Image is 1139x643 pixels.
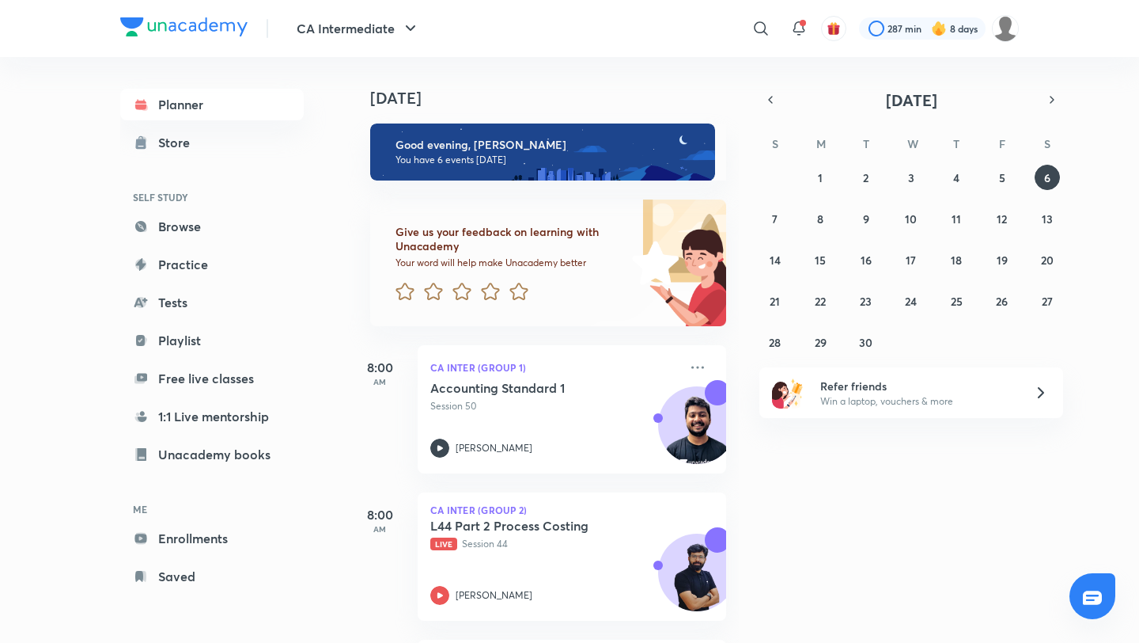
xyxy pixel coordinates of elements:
[659,542,735,618] img: Avatar
[992,15,1019,42] img: Jyoti
[908,170,914,185] abbr: September 3, 2025
[430,380,627,396] h5: Accounting Standard 1
[120,89,304,120] a: Planner
[772,136,778,151] abbr: Sunday
[769,335,781,350] abbr: September 28, 2025
[1035,165,1060,190] button: September 6, 2025
[348,524,411,534] p: AM
[990,247,1015,272] button: September 19, 2025
[120,496,304,523] h6: ME
[762,288,788,314] button: September 21, 2025
[821,16,846,41] button: avatar
[827,21,841,36] img: avatar
[951,253,962,268] abbr: September 18, 2025
[120,363,304,394] a: Free live classes
[1035,247,1060,272] button: September 20, 2025
[430,537,679,551] p: Session 44
[861,253,872,268] abbr: September 16, 2025
[1042,211,1053,226] abbr: September 13, 2025
[395,138,701,152] h6: Good evening, [PERSON_NAME]
[120,401,304,432] a: 1:1 Live mentorship
[990,288,1015,314] button: September 26, 2025
[899,288,924,314] button: September 24, 2025
[997,253,1008,268] abbr: September 19, 2025
[430,538,457,550] span: Live
[997,211,1007,226] abbr: September 12, 2025
[1035,206,1060,231] button: September 13, 2025
[820,378,1015,394] h6: Refer friends
[999,170,1005,185] abbr: September 5, 2025
[430,518,627,534] h5: L44 Part 2 Process Costing
[762,206,788,231] button: September 7, 2025
[944,247,969,272] button: September 18, 2025
[1044,170,1050,185] abbr: September 6, 2025
[808,165,833,190] button: September 1, 2025
[990,165,1015,190] button: September 5, 2025
[1042,294,1053,309] abbr: September 27, 2025
[395,154,701,166] p: You have 6 events [DATE]
[817,211,823,226] abbr: September 8, 2025
[456,588,532,603] p: [PERSON_NAME]
[120,287,304,318] a: Tests
[953,136,959,151] abbr: Thursday
[430,505,713,515] p: CA Inter (Group 2)
[808,206,833,231] button: September 8, 2025
[770,294,780,309] abbr: September 21, 2025
[808,247,833,272] button: September 15, 2025
[815,253,826,268] abbr: September 15, 2025
[853,329,879,355] button: September 30, 2025
[348,358,411,377] h5: 8:00
[158,133,199,152] div: Store
[952,211,961,226] abbr: September 11, 2025
[944,165,969,190] button: September 4, 2025
[772,377,804,409] img: referral
[120,184,304,211] h6: SELF STUDY
[781,89,1041,111] button: [DATE]
[853,206,879,231] button: September 9, 2025
[120,325,304,356] a: Playlist
[815,335,827,350] abbr: September 29, 2025
[430,399,679,413] p: Session 50
[905,294,917,309] abbr: September 24, 2025
[905,211,917,226] abbr: September 10, 2025
[370,89,742,108] h4: [DATE]
[120,439,304,470] a: Unacademy books
[999,136,1005,151] abbr: Friday
[120,523,304,554] a: Enrollments
[120,127,304,158] a: Store
[762,247,788,272] button: September 14, 2025
[287,13,429,44] button: CA Intermediate
[818,170,823,185] abbr: September 1, 2025
[906,253,916,268] abbr: September 17, 2025
[770,253,781,268] abbr: September 14, 2025
[815,294,826,309] abbr: September 22, 2025
[944,288,969,314] button: September 25, 2025
[1044,136,1050,151] abbr: Saturday
[348,505,411,524] h5: 8:00
[863,170,868,185] abbr: September 2, 2025
[430,358,679,377] p: CA Inter (Group 1)
[944,206,969,231] button: September 11, 2025
[395,257,626,269] p: Your word will help make Unacademy better
[456,441,532,455] p: [PERSON_NAME]
[859,335,872,350] abbr: September 30, 2025
[1035,288,1060,314] button: September 27, 2025
[120,17,248,36] img: Company Logo
[951,294,963,309] abbr: September 25, 2025
[659,395,735,471] img: Avatar
[772,211,778,226] abbr: September 7, 2025
[886,89,937,111] span: [DATE]
[863,211,869,226] abbr: September 9, 2025
[348,377,411,386] p: AM
[120,561,304,592] a: Saved
[899,247,924,272] button: September 17, 2025
[120,249,304,280] a: Practice
[990,206,1015,231] button: September 12, 2025
[120,17,248,40] a: Company Logo
[853,247,879,272] button: September 16, 2025
[860,294,872,309] abbr: September 23, 2025
[863,136,869,151] abbr: Tuesday
[370,124,715,181] img: evening
[853,165,879,190] button: September 2, 2025
[762,329,788,355] button: September 28, 2025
